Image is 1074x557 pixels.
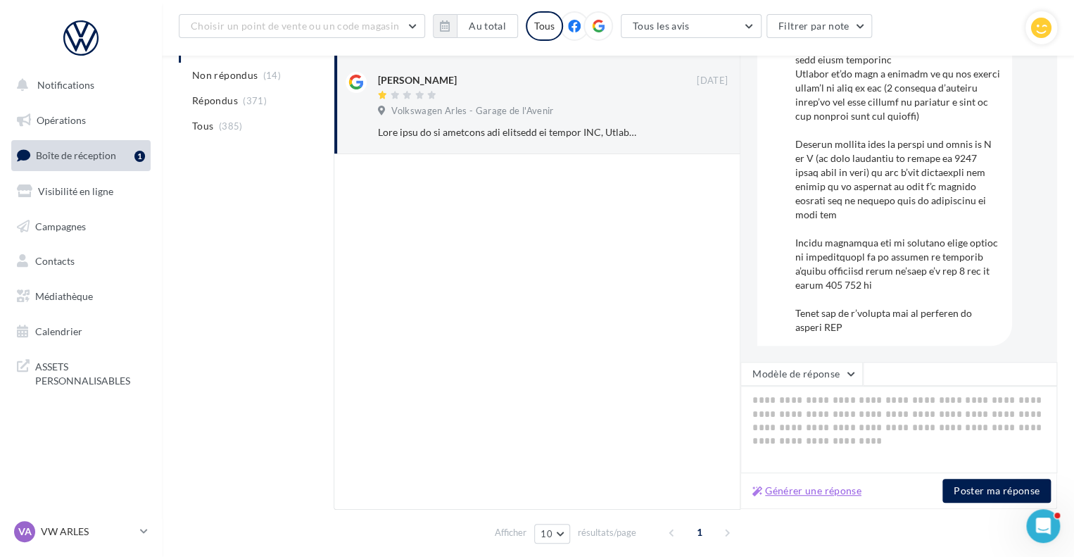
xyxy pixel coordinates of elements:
[8,212,153,242] a: Campagnes
[378,125,636,139] div: Lore ipsu do si ametcons adi elitsedd ei tempor INC, Utlabo etdolo m’aliquaen admi ven quisn 4668...
[747,482,867,499] button: Générer une réponse
[35,357,145,387] span: ASSETS PERSONNALISABLES
[8,70,148,100] button: Notifications
[36,149,116,161] span: Boîte de réception
[495,526,526,539] span: Afficher
[243,95,267,106] span: (371)
[766,14,873,38] button: Filtrer par note
[35,255,75,267] span: Contacts
[378,73,457,87] div: [PERSON_NAME]
[8,106,153,135] a: Opérations
[697,75,728,87] span: [DATE]
[621,14,762,38] button: Tous les avis
[35,220,86,232] span: Campagnes
[1026,509,1060,543] iframe: Intercom live chat
[38,185,113,197] span: Visibilité en ligne
[8,246,153,276] a: Contacts
[541,528,552,539] span: 10
[192,94,238,108] span: Répondus
[740,362,863,386] button: Modèle de réponse
[191,20,399,32] span: Choisir un point de vente ou un code magasin
[37,79,94,91] span: Notifications
[688,521,711,544] span: 1
[18,525,32,539] span: VA
[8,317,153,346] a: Calendrier
[35,325,82,337] span: Calendrier
[179,14,425,38] button: Choisir un point de vente ou un code magasin
[526,11,563,41] div: Tous
[263,70,281,81] span: (14)
[457,14,518,38] button: Au total
[391,105,553,118] span: Volkswagen Arles - Garage de l'Avenir
[192,119,213,133] span: Tous
[578,526,636,539] span: résultats/page
[8,177,153,206] a: Visibilité en ligne
[192,68,258,82] span: Non répondus
[11,518,151,545] a: VA VW ARLES
[534,524,570,544] button: 10
[134,151,145,162] div: 1
[41,525,134,539] p: VW ARLES
[8,351,153,393] a: ASSETS PERSONNALISABLES
[433,14,518,38] button: Au total
[35,290,93,302] span: Médiathèque
[37,114,86,126] span: Opérations
[8,140,153,170] a: Boîte de réception1
[633,20,690,32] span: Tous les avis
[8,282,153,311] a: Médiathèque
[219,120,243,132] span: (385)
[942,479,1051,503] button: Poster ma réponse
